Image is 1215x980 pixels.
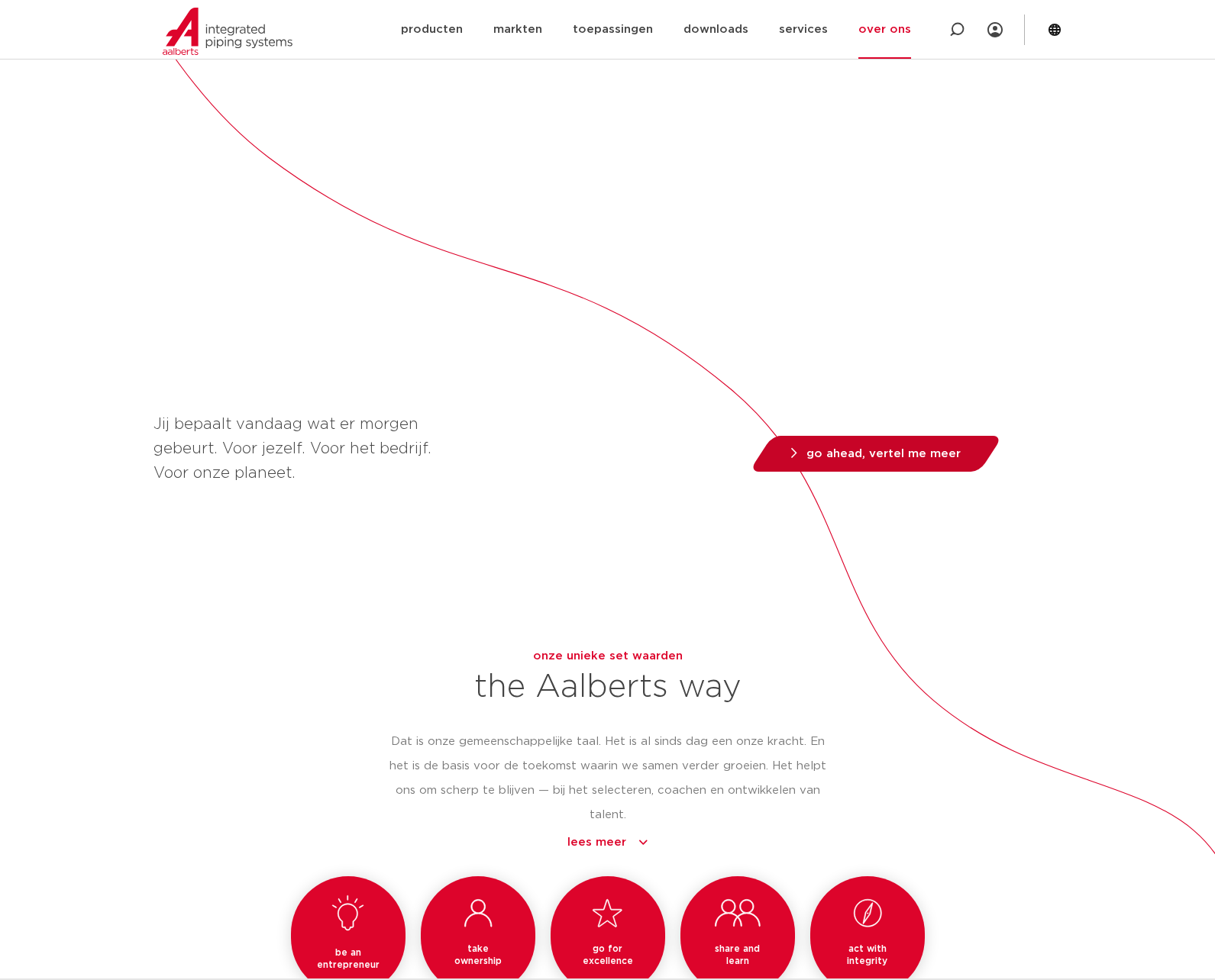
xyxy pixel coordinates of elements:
p: Jij bepaalt vandaag wat er morgen gebeurt. Voor jezelf. Voor het bedrijf. Voor onze planeet. [153,412,466,485]
h3: be an entrepreneur [309,946,387,971]
a: go ahead, vertel me meer [748,436,1003,472]
span: go ahead, vertel me meer [806,448,961,459]
h3: take ownership [451,943,505,967]
h2: the Aalberts way [389,669,827,705]
p: Dat is onze gemeenschappelijke taal. Het is al sinds dag een onze kracht. En het is de basis voor... [389,730,827,827]
h3: share and learn [711,943,764,967]
a: lees meer [389,833,827,852]
h3: go for excellence [569,943,647,967]
h3: act with integrity [829,943,906,967]
span: onze unieke set waarden [533,650,683,662]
